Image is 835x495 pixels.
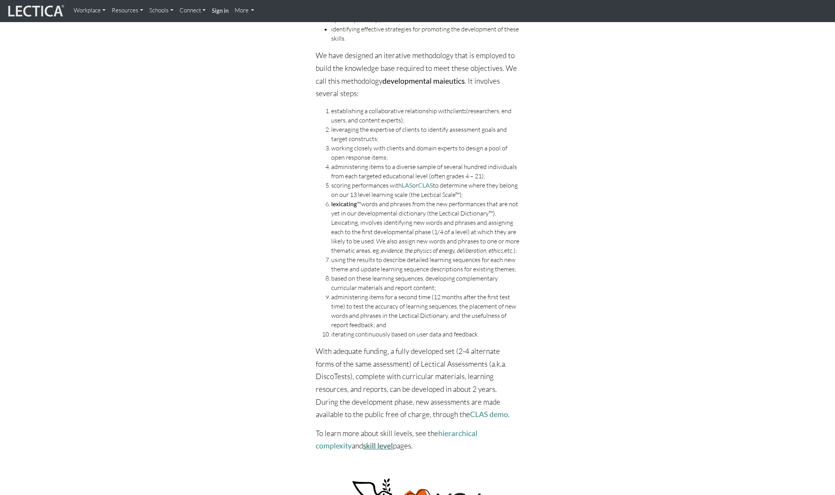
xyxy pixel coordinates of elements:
p: We have designed an iterative methodology that is employed to build the knowledge base required t... [316,49,519,100]
p: With adequate funding, a fully developed set (2-4 alternate forms of the same assessment) of Lect... [316,345,519,421]
a: Workplace [71,3,109,18]
a: CLAS demo [470,410,508,419]
li: administering items to a diverse sample of several hundred individuals from each targeted educati... [331,162,519,181]
li: identifying effective strategies for promoting the development of these skills. [331,24,519,43]
strong: developmental maieutics [382,76,465,85]
p: To learn more about skill levels, see the and pages. [316,427,519,452]
li: working closely with clients and domain experts to design a pool of open response items; [331,143,519,162]
a: CLAS [418,181,433,189]
li: establishing a collaborative relationship with (researchers, end users, and content experts); [331,106,519,125]
a: Schools [146,3,176,18]
em: ™ [357,200,361,208]
em: evidence, the physics of energy, deliberation, ethics, [381,247,504,254]
a: More [232,3,258,18]
li: based on these learning sequences, developing complementary curricular materials and report content; [331,274,519,292]
strong: lexicating [331,200,357,207]
a: Sign in [209,3,232,19]
a: LAS [402,181,412,189]
li: leveraging the expertise of clients to identify assessment goals and target constructs; [331,125,519,143]
li: scoring performances with or to determine where they belong on our 13 level learning scale (the L... [331,181,519,199]
img: lecticalive [6,3,64,18]
em: clients [450,107,466,115]
li: words and phrases from the new performances that are not yet in our developmental dictionary (the... [331,199,519,255]
a: Resources [109,3,146,18]
li: iterating continuously based on user data and feedback. [331,329,519,339]
a: Connect [176,3,209,18]
li: using the results to describe detailed learning sequences for each new theme and update learning ... [331,255,519,274]
strong: Sign in [212,7,228,14]
li: administering items for a second time (12 months after the first test time) to test the accuracy ... [331,292,519,329]
a: skill level [363,441,393,450]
